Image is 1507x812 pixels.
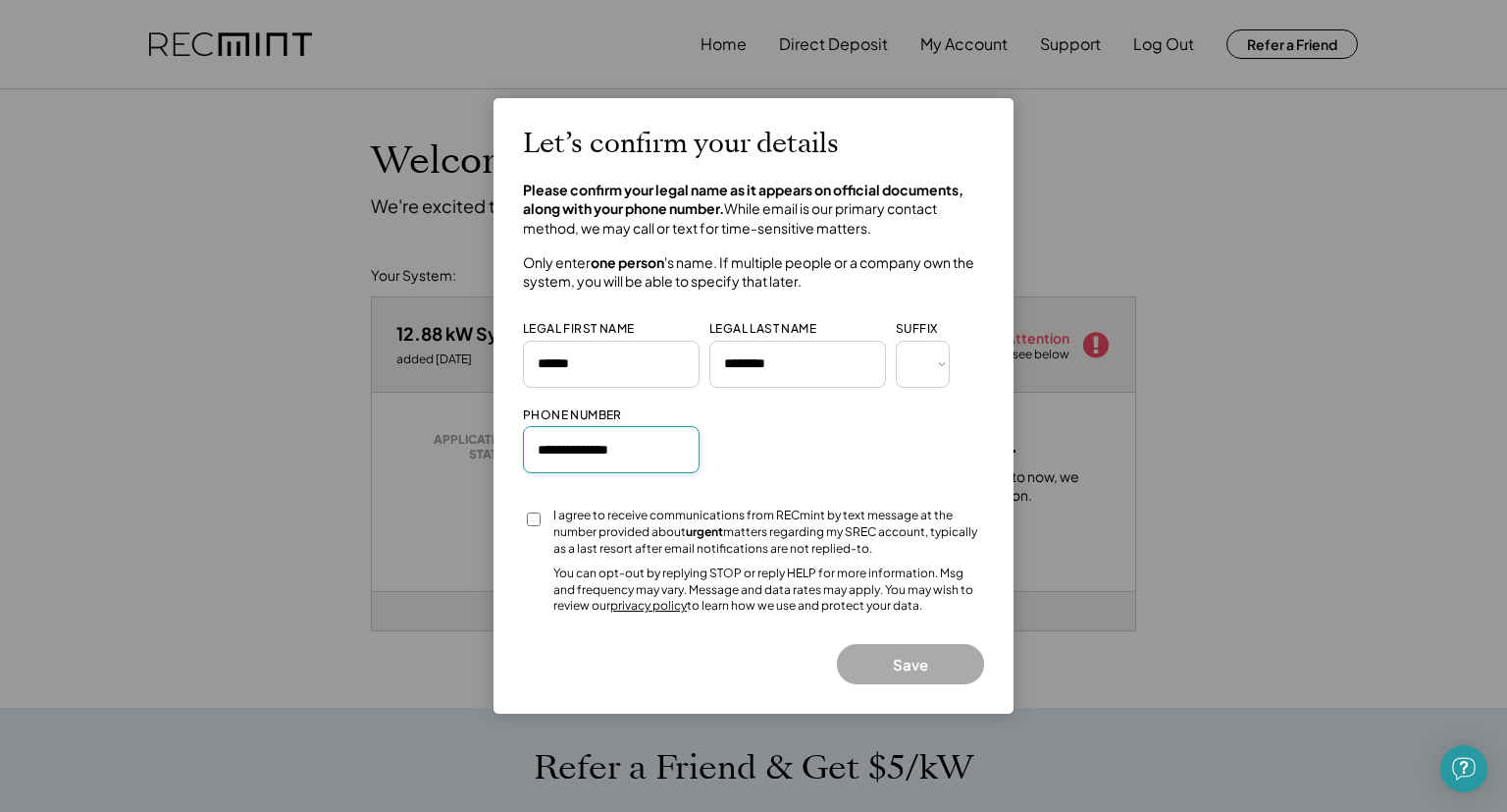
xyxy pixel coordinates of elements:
div: I agree to receive communications from RECmint by text message at the number provided about matte... [553,508,984,557]
strong: Please confirm your legal name as it appears on official documents, along with your phone number. [523,181,965,218]
div: SUFFIX [896,321,937,338]
a: privacy policy [610,598,687,613]
h4: Only enter 's name. If multiple people or a company own the system, you will be able to specify t... [523,253,984,292]
strong: urgent [686,524,723,539]
h4: While email is our primary contact method, we may call or text for time-sensitive matters. [523,181,984,239]
div: LEGAL FIRST NAME [523,321,634,338]
button: Save [837,644,984,684]
strong: one person [591,253,664,271]
div: LEGAL LAST NAME [709,321,816,338]
div: Open Intercom Messenger [1440,745,1487,792]
div: You can opt-out by replying STOP or reply HELP for more information. Msg and frequency may vary. ... [553,566,984,615]
div: PHONE NUMBER [523,407,622,424]
h2: Let’s confirm your details [523,128,839,161]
